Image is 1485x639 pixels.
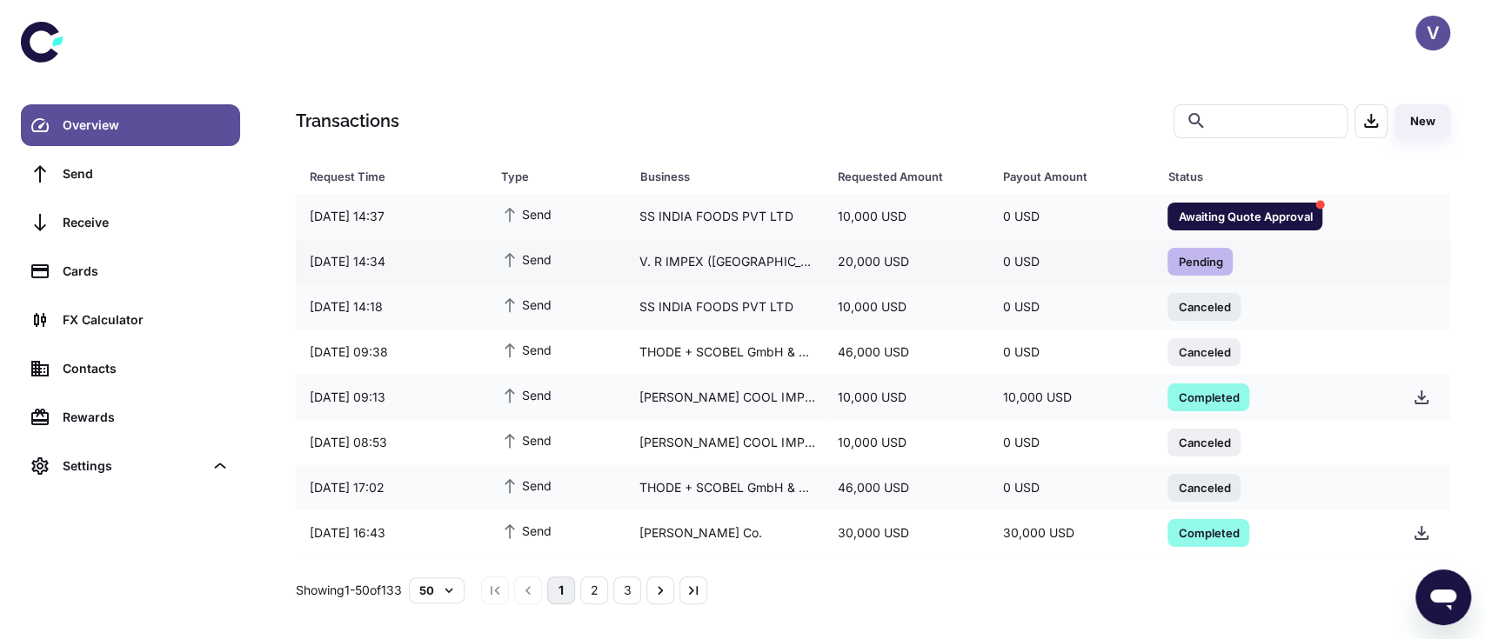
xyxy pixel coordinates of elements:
div: [PERSON_NAME] COOL IMPORT AND EXPORT CO., LTD [625,381,824,414]
span: Send [501,430,552,449]
div: 20,000 USD [824,245,989,278]
span: Status [1167,164,1378,189]
div: V. R IMPEX ([GEOGRAPHIC_DATA] ) [625,245,824,278]
div: 10,000 USD [824,381,989,414]
span: Send [501,295,552,314]
button: Go to last page [679,576,707,604]
a: Cards [21,250,240,292]
div: [DATE] 09:38 [296,336,487,369]
div: Cards [63,262,230,281]
span: Canceled [1167,478,1241,496]
div: Send [63,164,230,183]
div: [DATE] 16:43 [296,516,487,549]
div: SS INDIA FOODS PVT LTD [625,290,824,323]
nav: pagination navigation [478,576,710,604]
div: Overview [63,116,230,135]
span: Payout Amount [1003,164,1147,189]
span: Send [501,476,552,495]
div: THODE + SCOBEL GmbH & CO. KG [625,336,824,369]
div: 0 USD [989,245,1154,278]
div: Status [1167,164,1355,189]
div: 30,000 USD [989,516,1154,549]
a: Send [21,153,240,195]
span: Awaiting Quote Approval [1167,207,1322,224]
div: THODE + SCOBEL GmbH & CO. KG [625,471,824,504]
div: FX Calculator [63,310,230,329]
button: 50 [409,577,465,603]
div: [PERSON_NAME] COOL IMPORT AND EXPORT CO., LTD [625,426,824,459]
iframe: Button to launch messaging window [1415,569,1471,625]
button: New [1395,104,1450,138]
a: Overview [21,104,240,146]
div: SS INDIA FOODS PVT LTD [625,200,824,233]
div: 0 USD [989,200,1154,233]
div: 30,000 USD [824,516,989,549]
span: Completed [1167,523,1249,541]
div: 46,000 USD [824,471,989,504]
a: FX Calculator [21,299,240,341]
a: Rewards [21,396,240,438]
h1: Transactions [296,108,399,134]
div: Request Time [310,164,458,189]
div: 0 USD [989,471,1154,504]
span: Pending [1167,252,1233,270]
div: [DATE] 09:13 [296,381,487,414]
div: [DATE] 17:02 [296,471,487,504]
div: 10,000 USD [824,426,989,459]
div: [PERSON_NAME] Co. [625,516,824,549]
div: Type [501,164,596,189]
button: page 1 [547,576,575,604]
div: Contacts [63,359,230,378]
div: Settings [63,456,204,476]
div: Settings [21,445,240,487]
p: Showing 1-50 of 133 [296,581,402,600]
span: Send [501,250,552,269]
span: Request Time [310,164,480,189]
span: Type [501,164,619,189]
div: Payout Amount [1003,164,1125,189]
div: [DATE] 14:18 [296,290,487,323]
div: 10,000 USD [989,381,1154,414]
span: Send [501,204,552,223]
button: Go to page 3 [613,576,641,604]
a: Contacts [21,348,240,389]
span: Send [501,340,552,359]
div: 46,000 USD [824,336,989,369]
span: Canceled [1167,343,1241,360]
div: 10,000 USD [824,290,989,323]
div: [DATE] 14:34 [296,245,487,278]
div: Receive [63,213,230,232]
div: 0 USD [989,290,1154,323]
div: Requested Amount [838,164,960,189]
button: Go to page 2 [580,576,608,604]
a: Receive [21,202,240,243]
button: Go to next page [646,576,674,604]
span: Send [501,521,552,540]
span: Canceled [1167,297,1241,315]
div: 10,000 USD [824,200,989,233]
div: [DATE] 08:53 [296,426,487,459]
span: Requested Amount [838,164,982,189]
span: Send [501,385,552,404]
span: Canceled [1167,433,1241,450]
span: Completed [1167,388,1249,405]
div: 0 USD [989,426,1154,459]
div: 0 USD [989,336,1154,369]
button: V [1415,16,1450,50]
div: [DATE] 14:37 [296,200,487,233]
div: Rewards [63,408,230,427]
